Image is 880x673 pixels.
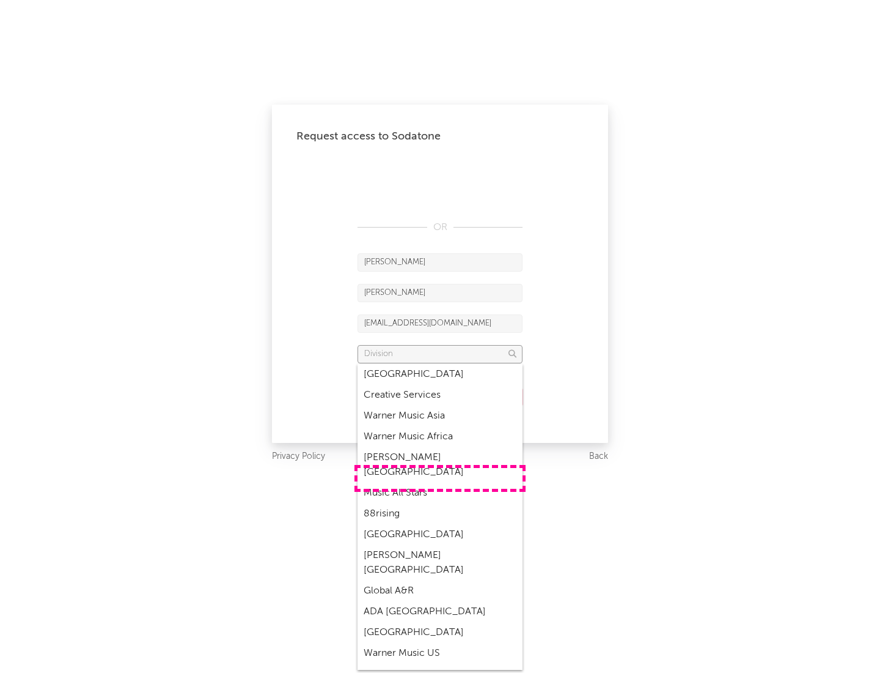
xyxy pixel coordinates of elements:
[358,581,522,601] div: Global A&R
[272,449,325,464] a: Privacy Policy
[358,253,522,272] input: First Name
[358,314,522,333] input: Email
[358,545,522,581] div: [PERSON_NAME] [GEOGRAPHIC_DATA]
[358,345,522,363] input: Division
[358,504,522,524] div: 88rising
[358,220,522,235] div: OR
[358,601,522,622] div: ADA [GEOGRAPHIC_DATA]
[358,385,522,406] div: Creative Services
[358,426,522,447] div: Warner Music Africa
[358,284,522,302] input: Last Name
[358,643,522,664] div: Warner Music US
[358,622,522,643] div: [GEOGRAPHIC_DATA]
[589,449,608,464] a: Back
[358,364,522,385] div: [GEOGRAPHIC_DATA]
[358,524,522,545] div: [GEOGRAPHIC_DATA]
[358,447,522,483] div: [PERSON_NAME] [GEOGRAPHIC_DATA]
[358,406,522,426] div: Warner Music Asia
[358,483,522,504] div: Music All Stars
[296,129,584,144] div: Request access to Sodatone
